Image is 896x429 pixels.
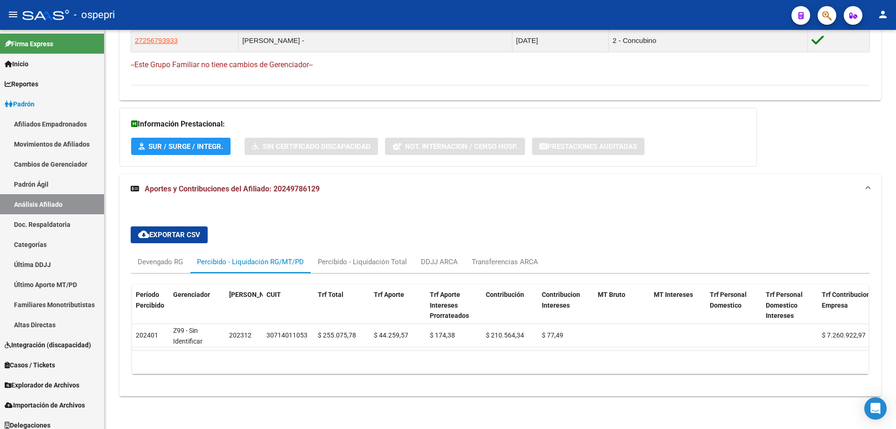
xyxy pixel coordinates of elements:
span: Explorador de Archivos [5,380,79,390]
span: Not. Internacion / Censo Hosp. [405,142,518,151]
button: Exportar CSV [131,226,208,243]
button: Not. Internacion / Censo Hosp. [385,138,525,155]
span: Trf Personal Domestico Intereses [766,291,803,320]
span: Integración (discapacidad) [5,340,91,350]
td: [DATE] [512,29,609,52]
datatable-header-cell: Trf Aporte [370,285,426,326]
span: Prestaciones Auditadas [547,142,637,151]
mat-icon: person [877,9,889,20]
span: MT Bruto [598,291,625,298]
span: Inicio [5,59,28,69]
span: Casos / Tickets [5,360,55,370]
span: Contribucion Intereses [542,291,580,309]
div: Transferencias ARCA [472,257,538,267]
datatable-header-cell: Trf Contribucion Empresa [818,285,874,326]
span: MT Intereses [654,291,693,298]
mat-icon: cloud_download [138,229,149,240]
datatable-header-cell: MT Bruto [594,285,650,326]
span: Trf Aporte Intereses Prorrateados [430,291,469,320]
div: Open Intercom Messenger [864,397,887,420]
span: $ 7.260.922,97 [822,331,866,339]
span: Aportes y Contribuciones del Afiliado: 20249786129 [145,184,320,193]
span: Importación de Archivos [5,400,85,410]
td: 2 - Concubino [609,29,807,52]
span: Trf Contribucion Empresa [822,291,870,309]
span: [PERSON_NAME] [229,291,280,298]
span: 202312 [229,331,252,339]
datatable-header-cell: Período Percibido [132,285,169,326]
span: 202401 [136,331,158,339]
datatable-header-cell: Contribucion Intereses [538,285,594,326]
datatable-header-cell: Trf Total [314,285,370,326]
div: Percibido - Liquidación RG/MT/PD [197,257,304,267]
span: Exportar CSV [138,231,200,239]
div: DDJJ ARCA [421,257,458,267]
div: 30714011053 [266,330,308,341]
span: Z99 - Sin Identificar [173,327,203,345]
datatable-header-cell: Contribución [482,285,538,326]
datatable-header-cell: Trf Personal Domestico Intereses [762,285,818,326]
datatable-header-cell: Gerenciador [169,285,225,326]
datatable-header-cell: Trf Aporte Intereses Prorrateados [426,285,482,326]
span: Trf Personal Domestico [710,291,747,309]
span: Gerenciador [173,291,210,298]
span: Padrón [5,99,35,109]
span: - ospepri [74,5,115,25]
h4: --Este Grupo Familiar no tiene cambios de Gerenciador-- [131,60,870,70]
span: Reportes [5,79,38,89]
h3: Información Prestacional: [131,118,745,131]
button: Sin Certificado Discapacidad [245,138,378,155]
span: CUIT [266,291,281,298]
mat-expansion-panel-header: Aportes y Contribuciones del Afiliado: 20249786129 [119,174,881,204]
datatable-header-cell: CUIT [263,285,314,326]
span: $ 210.564,34 [486,331,524,339]
span: $ 77,49 [542,331,563,339]
span: $ 44.259,57 [374,331,408,339]
span: 27256793933 [135,36,178,44]
span: Trf Aporte [374,291,404,298]
datatable-header-cell: MT Intereses [650,285,706,326]
span: Período Percibido [136,291,164,309]
mat-icon: menu [7,9,19,20]
span: Trf Total [318,291,343,298]
div: Percibido - Liquidación Total [318,257,407,267]
div: Devengado RG [138,257,183,267]
datatable-header-cell: Trf Personal Domestico [706,285,762,326]
div: Aportes y Contribuciones del Afiliado: 20249786129 [119,204,881,396]
span: Contribución [486,291,524,298]
button: SUR / SURGE / INTEGR. [131,138,231,155]
span: Sin Certificado Discapacidad [263,142,371,151]
button: Prestaciones Auditadas [532,138,644,155]
td: [PERSON_NAME] - [238,29,512,52]
datatable-header-cell: Período Devengado [225,285,263,326]
span: SUR / SURGE / INTEGR. [148,142,223,151]
span: $ 255.075,78 [318,331,356,339]
span: $ 174,38 [430,331,455,339]
span: Firma Express [5,39,53,49]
